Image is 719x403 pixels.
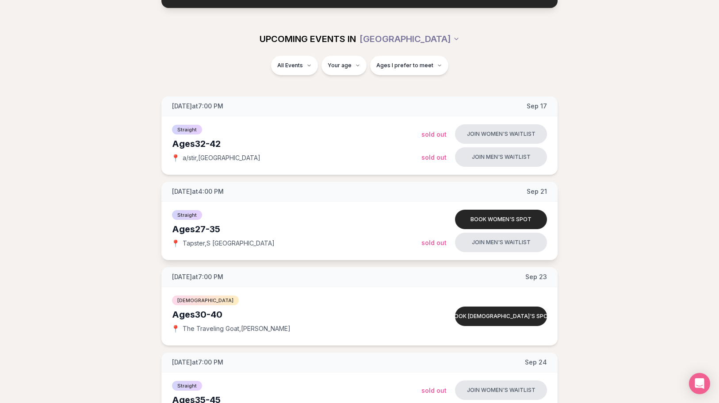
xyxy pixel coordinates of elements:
[172,308,421,321] div: Ages 30-40
[183,324,291,333] span: The Traveling Goat , [PERSON_NAME]
[370,56,448,75] button: Ages I prefer to meet
[172,223,421,235] div: Ages 27-35
[277,62,303,69] span: All Events
[172,381,202,391] span: Straight
[172,138,421,150] div: Ages 32-42
[455,307,547,326] button: Book [DEMOGRAPHIC_DATA]'s spot
[421,130,447,138] span: Sold Out
[455,124,547,144] button: Join women's waitlist
[328,62,352,69] span: Your age
[455,380,547,400] button: Join women's waitlist
[172,102,223,111] span: [DATE] at 7:00 PM
[376,62,433,69] span: Ages I prefer to meet
[689,373,710,394] div: Open Intercom Messenger
[172,210,202,220] span: Straight
[527,102,547,111] span: Sep 17
[455,147,547,167] button: Join men's waitlist
[172,358,223,367] span: [DATE] at 7:00 PM
[172,296,239,305] span: [DEMOGRAPHIC_DATA]
[455,233,547,252] button: Join men's waitlist
[172,125,202,134] span: Straight
[455,210,547,229] button: Book women's spot
[271,56,318,75] button: All Events
[421,154,447,161] span: Sold Out
[525,358,547,367] span: Sep 24
[183,154,260,162] span: a/stir , [GEOGRAPHIC_DATA]
[183,239,275,248] span: Tapster , S [GEOGRAPHIC_DATA]
[421,239,447,246] span: Sold Out
[172,187,224,196] span: [DATE] at 4:00 PM
[172,240,179,247] span: 📍
[321,56,367,75] button: Your age
[260,33,356,45] span: UPCOMING EVENTS IN
[359,29,460,49] button: [GEOGRAPHIC_DATA]
[421,387,447,394] span: Sold Out
[172,154,179,161] span: 📍
[525,273,547,281] span: Sep 23
[172,273,223,281] span: [DATE] at 7:00 PM
[527,187,547,196] span: Sep 21
[172,325,179,332] span: 📍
